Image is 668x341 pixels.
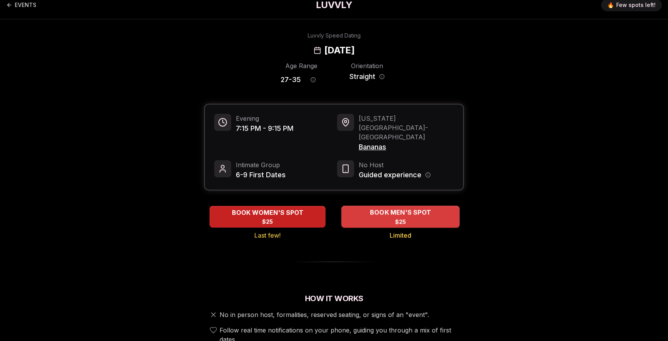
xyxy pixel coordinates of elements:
[281,74,301,85] span: 27 - 35
[210,206,325,228] button: BOOK WOMEN'S SPOT - Last few!
[616,1,656,9] span: Few spots left!
[236,123,293,134] span: 7:15 PM - 9:15 PM
[230,208,305,217] span: BOOK WOMEN'S SPOT
[308,32,361,39] div: Luvvly Speed Dating
[390,231,411,240] span: Limited
[204,293,464,304] h2: How It Works
[254,231,281,240] span: Last few!
[341,206,460,228] button: BOOK MEN'S SPOT - Limited
[425,172,431,178] button: Host information
[359,142,454,153] span: Bananas
[359,170,421,180] span: Guided experience
[346,61,387,70] div: Orientation
[607,1,614,9] span: 🔥
[349,71,375,82] span: Straight
[262,218,273,226] span: $25
[368,208,433,217] span: BOOK MEN'S SPOT
[395,218,406,226] span: $25
[220,310,429,319] span: No in person host, formalities, reserved seating, or signs of an "event".
[359,114,454,142] span: [US_STATE][GEOGRAPHIC_DATA] - [GEOGRAPHIC_DATA]
[379,74,385,79] button: Orientation information
[236,170,286,180] span: 6-9 First Dates
[236,114,293,123] span: Evening
[236,160,286,170] span: Intimate Group
[281,61,322,70] div: Age Range
[305,71,322,88] button: Age range information
[359,160,431,170] span: No Host
[324,44,354,57] h2: [DATE]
